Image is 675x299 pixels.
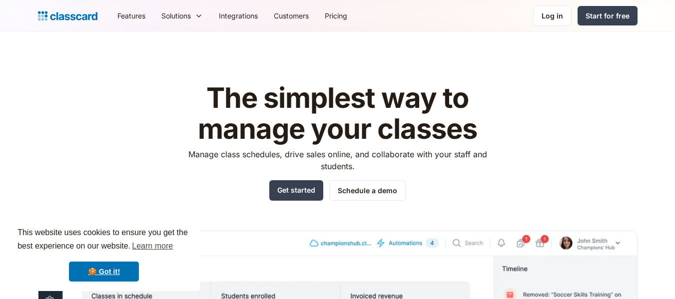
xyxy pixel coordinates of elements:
a: home [38,9,97,23]
a: dismiss cookie message [69,262,139,282]
div: Solutions [161,10,191,21]
span: This website uses cookies to ensure you get the best experience on our website. [17,227,190,254]
a: Start for free [578,6,638,25]
a: Get started [269,180,323,201]
p: Manage class schedules, drive sales online, and collaborate with your staff and students. [179,148,496,172]
div: cookieconsent [8,217,200,291]
a: Pricing [317,4,355,27]
a: Log in [533,5,572,26]
div: Log in [542,10,563,21]
a: Integrations [211,4,266,27]
div: Solutions [153,4,211,27]
a: learn more about cookies [130,239,174,254]
a: Customers [266,4,317,27]
div: Start for free [586,10,630,21]
a: Schedule a demo [329,180,406,201]
a: Features [109,4,153,27]
h1: The simplest way to manage your classes [179,83,496,144]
